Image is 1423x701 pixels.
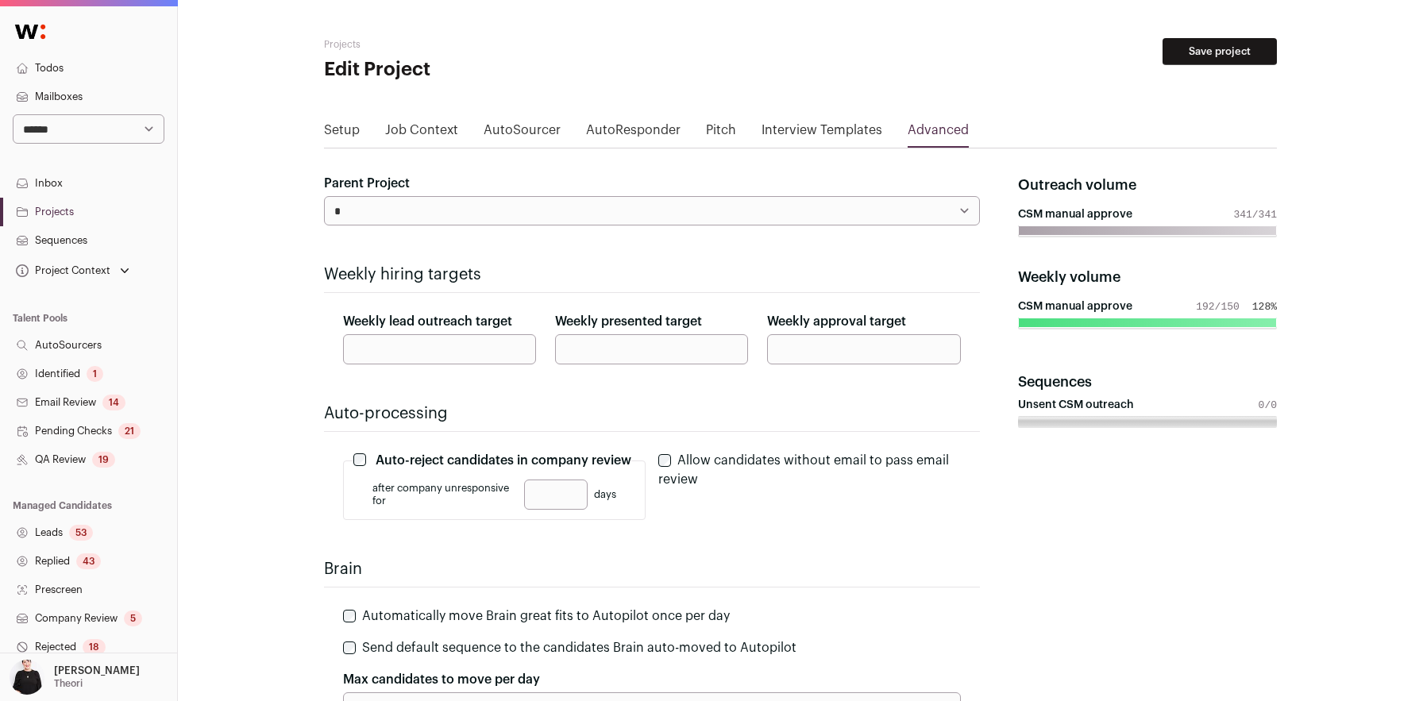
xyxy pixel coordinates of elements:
[1018,399,1134,410] h4: Unsent CSM outreach
[1196,302,1240,312] span: 192/150
[102,395,125,410] div: 14
[706,121,736,146] a: Pitch
[362,610,730,622] label: Automatically move Brain great fits to Autopilot once per day
[6,16,54,48] img: Wellfound
[124,610,142,626] div: 5
[92,452,115,468] div: 19
[13,260,133,282] button: Open dropdown
[6,660,143,695] button: Open dropdown
[343,312,512,331] label: Weekly lead outreach target
[1018,174,1277,196] h3: Outreach volume
[324,402,980,425] h2: Auto-processing
[324,174,410,193] label: Parent Project
[324,38,642,51] h2: Projects
[762,121,882,146] a: Interview Templates
[1018,301,1132,312] h4: CSM manual approve
[1018,266,1277,288] h3: Weekly volume
[385,121,458,146] a: Job Context
[1233,210,1277,220] span: 341/341
[1259,400,1277,410] span: 0/0
[83,639,106,655] div: 18
[1163,38,1277,65] button: Save project
[586,121,681,146] a: AutoResponder
[69,525,93,541] div: 53
[1018,209,1132,220] h4: CSM manual approve
[555,312,702,331] label: Weekly presented target
[594,488,616,501] span: days
[658,454,949,486] label: Allow candidates without email to pass email review
[908,121,969,146] a: Advanced
[343,670,540,689] label: Max candidates to move per day
[10,660,44,695] img: 9240684-medium_jpg
[324,57,642,83] h1: Edit Project
[87,366,103,382] div: 1
[767,312,906,331] label: Weekly approval target
[324,121,360,146] a: Setup
[1252,302,1277,312] span: 128%
[484,121,561,146] a: AutoSourcer
[324,558,980,580] h2: Brain
[1018,371,1277,393] h3: Sequences
[54,664,140,677] p: [PERSON_NAME]
[13,264,110,277] div: Project Context
[118,423,141,439] div: 21
[324,264,980,286] h2: Weekly hiring targets
[376,451,631,470] label: Auto-reject candidates in company review
[372,482,518,507] span: after company unresponsive for
[76,553,101,569] div: 43
[362,641,796,654] label: Send default sequence to the candidates Brain auto-moved to Autopilot
[54,677,83,690] p: Theori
